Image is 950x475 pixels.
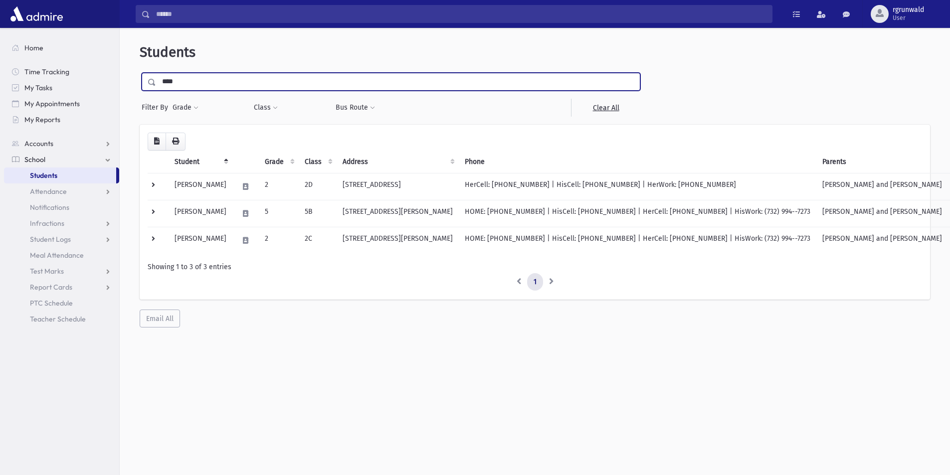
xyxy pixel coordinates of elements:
[816,173,948,200] td: [PERSON_NAME] and [PERSON_NAME]
[259,200,299,227] td: 5
[24,139,53,148] span: Accounts
[459,200,816,227] td: HOME: [PHONE_NUMBER] | HisCell: [PHONE_NUMBER] | HerCell: [PHONE_NUMBER] | HisWork: (732) 994--7273
[4,215,119,231] a: Infractions
[4,279,119,295] a: Report Cards
[30,251,84,260] span: Meal Attendance
[142,102,172,113] span: Filter By
[893,6,924,14] span: rgrunwald
[148,262,922,272] div: Showing 1 to 3 of 3 entries
[253,99,278,117] button: Class
[166,133,186,151] button: Print
[30,283,72,292] span: Report Cards
[459,227,816,254] td: HOME: [PHONE_NUMBER] | HisCell: [PHONE_NUMBER] | HerCell: [PHONE_NUMBER] | HisWork: (732) 994--7273
[24,99,80,108] span: My Appointments
[459,173,816,200] td: HerCell: [PHONE_NUMBER] | HisCell: [PHONE_NUMBER] | HerWork: [PHONE_NUMBER]
[169,227,232,254] td: [PERSON_NAME]
[24,115,60,124] span: My Reports
[4,263,119,279] a: Test Marks
[459,151,816,173] th: Phone
[30,187,67,196] span: Attendance
[299,200,337,227] td: 5B
[4,199,119,215] a: Notifications
[893,14,924,22] span: User
[172,99,199,117] button: Grade
[30,315,86,323] span: Teacher Schedule
[24,155,45,164] span: School
[140,310,180,327] button: Email All
[4,183,119,199] a: Attendance
[816,151,948,173] th: Parents
[4,136,119,152] a: Accounts
[4,295,119,311] a: PTC Schedule
[571,99,640,117] a: Clear All
[4,152,119,167] a: School
[148,133,166,151] button: CSV
[30,203,69,212] span: Notifications
[30,267,64,276] span: Test Marks
[299,173,337,200] td: 2D
[169,151,232,173] th: Student: activate to sort column descending
[140,44,195,60] span: Students
[30,235,71,244] span: Student Logs
[337,151,459,173] th: Address: activate to sort column ascending
[30,171,57,180] span: Students
[4,167,116,183] a: Students
[4,96,119,112] a: My Appointments
[259,227,299,254] td: 2
[4,311,119,327] a: Teacher Schedule
[299,151,337,173] th: Class: activate to sort column ascending
[4,40,119,56] a: Home
[4,247,119,263] a: Meal Attendance
[24,83,52,92] span: My Tasks
[816,227,948,254] td: [PERSON_NAME] and [PERSON_NAME]
[4,112,119,128] a: My Reports
[169,173,232,200] td: [PERSON_NAME]
[4,64,119,80] a: Time Tracking
[4,231,119,247] a: Student Logs
[259,173,299,200] td: 2
[337,200,459,227] td: [STREET_ADDRESS][PERSON_NAME]
[259,151,299,173] th: Grade: activate to sort column ascending
[30,299,73,308] span: PTC Schedule
[24,67,69,76] span: Time Tracking
[527,273,543,291] a: 1
[4,80,119,96] a: My Tasks
[299,227,337,254] td: 2C
[150,5,772,23] input: Search
[816,200,948,227] td: [PERSON_NAME] and [PERSON_NAME]
[30,219,64,228] span: Infractions
[335,99,376,117] button: Bus Route
[24,43,43,52] span: Home
[337,227,459,254] td: [STREET_ADDRESS][PERSON_NAME]
[169,200,232,227] td: [PERSON_NAME]
[337,173,459,200] td: [STREET_ADDRESS]
[8,4,65,24] img: AdmirePro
